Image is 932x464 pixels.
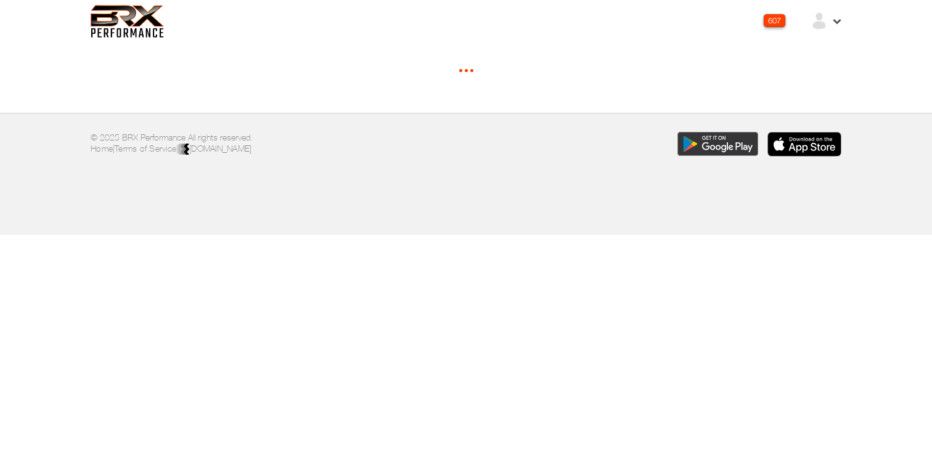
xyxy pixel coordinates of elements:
[767,132,841,157] img: Download the BRX Performance app for iOS
[810,12,828,30] img: ex-default-user.svg
[764,14,785,27] div: 607
[677,132,759,157] img: Download the BRX Performance app for Google Play
[178,144,251,153] a: [DOMAIN_NAME]
[115,144,176,153] a: Terms of Service
[91,144,113,153] a: Home
[91,5,164,38] img: 6f7da32581c89ca25d665dc3aae533e4f14fe3ef_original.svg
[91,132,457,156] p: © 2025 BRX Performance All rights reserved. | |
[178,144,189,156] img: colorblack-fill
